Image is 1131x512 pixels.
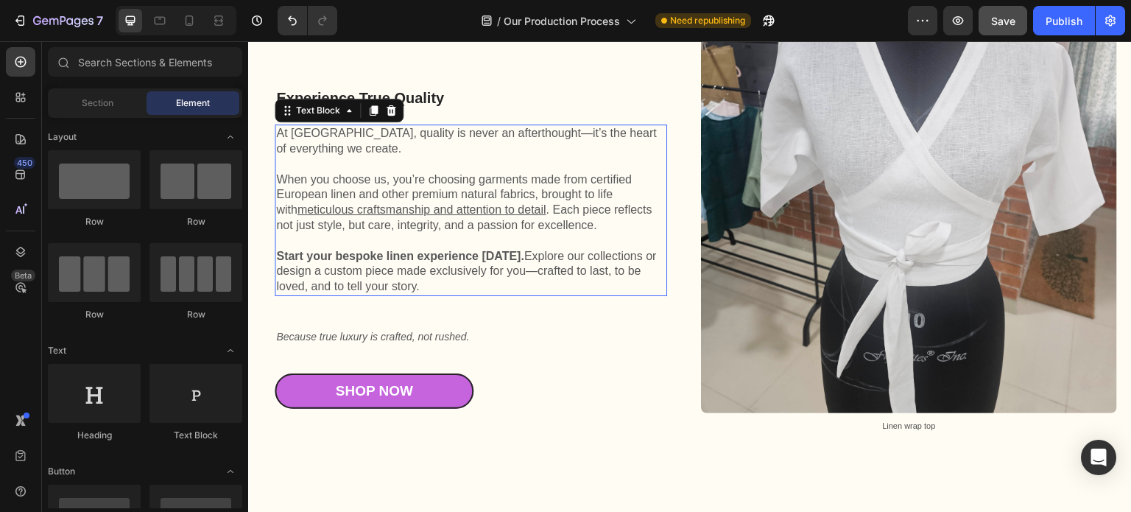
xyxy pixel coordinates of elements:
span: Toggle open [219,125,242,149]
div: Row [149,215,242,228]
iframe: Design area [248,41,1131,512]
span: Need republishing [670,14,745,27]
div: Text Block [149,429,242,442]
div: Undo/Redo [278,6,337,35]
div: Publish [1046,13,1082,29]
span: Layout [48,130,77,144]
span: Linen wrap top [634,380,687,389]
span: Element [176,97,210,110]
p: 7 [96,12,103,29]
input: Search Sections & Elements [48,47,242,77]
div: Beta [11,270,35,281]
div: Open Intercom Messenger [1081,440,1116,475]
span: Our Production Process [504,13,620,29]
button: Save [979,6,1027,35]
span: Toggle open [219,339,242,362]
span: Section [82,97,113,110]
span: Toggle open [219,460,242,483]
div: Row [149,308,242,321]
div: 450 [14,157,35,169]
span: Button [48,465,75,478]
span: Save [991,15,1015,27]
div: Row [48,308,141,321]
button: Publish [1033,6,1095,35]
span: / [497,13,501,29]
span: Text [48,344,66,357]
div: Heading [48,429,141,442]
div: Row [48,215,141,228]
button: 7 [6,6,110,35]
